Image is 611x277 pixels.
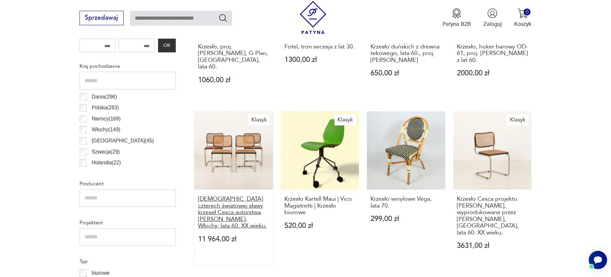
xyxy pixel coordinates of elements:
img: Ikona koszyka [518,8,528,18]
button: Zaloguj [483,8,502,28]
p: Włochy ( 149 ) [92,125,120,134]
h3: Krzesło Cesca projektu [PERSON_NAME], wyprodukowane przez [PERSON_NAME], [GEOGRAPHIC_DATA], lata ... [457,196,528,236]
p: Typ [80,257,176,266]
p: Patyna B2B [442,20,471,28]
p: Dania ( 296 ) [92,93,117,101]
iframe: Smartsupp widget button [589,251,607,269]
a: KlasykKrzesło Kartell Maui | Vico Magistretti | Krzesło biuroweKrzesło Kartell Maui | Vico Magist... [281,111,359,265]
button: Szukaj [218,13,228,23]
a: Sprzedawaj [80,16,124,21]
p: Szwecja ( 29 ) [92,148,120,156]
img: Ikonka użytkownika [487,8,497,18]
p: Holandia ( 22 ) [92,158,121,167]
p: Czechy ( 22 ) [92,170,118,178]
h3: Krzesło winylowe Vega, lata 70. [370,196,442,209]
p: 3631,00 zł [457,242,528,249]
button: Sprzedawaj [80,11,124,25]
a: Krzesło winylowe Vega, lata 70.Krzesło winylowe Vega, lata 70.299,00 zł [367,111,445,265]
p: Koszyk [514,20,531,28]
p: Niemcy ( 169 ) [92,115,120,123]
a: KlasykZestaw czterech światowej sławy krzeseł Cesca autorstwa Marcela Breuera, Włochy, lata 60. X... [194,111,273,265]
p: Producent [80,179,176,188]
p: 520,00 zł [284,222,356,229]
button: 0Koszyk [514,8,531,28]
p: Projektant [80,218,176,227]
div: 0 [524,9,530,15]
h3: Krzesło duńskich z drewna tekowego, lata 60., proj. [PERSON_NAME] [370,44,442,64]
h3: [DEMOGRAPHIC_DATA] czterech światowej sławy krzeseł Cesca autorstwa [PERSON_NAME], Włochy, lata 6... [198,196,269,229]
img: Patyna - sklep z meblami i dekoracjami vintage [297,1,330,34]
p: 1060,00 zł [198,77,269,83]
p: 650,00 zł [370,70,442,77]
h3: Krzesło, hoker barowy OD-61, proj. [PERSON_NAME] z lat 60. [457,44,528,64]
p: Polska ( 283 ) [92,103,119,112]
img: Ikona medalu [452,8,462,18]
a: KlasykKrzesło Cesca projektu Marcela Breuera, wyprodukowane przez Gavina, Włochy, lata 60. XX wie... [453,111,532,265]
p: 299,00 zł [370,215,442,222]
a: Ikona medaluPatyna B2B [442,8,471,28]
h3: Fotel, tron secesja z lat 30. [284,44,356,50]
h3: Krzesło, proj. [PERSON_NAME], G-Plan, [GEOGRAPHIC_DATA], lata 60. [198,44,269,70]
p: 2000,00 zł [457,70,528,77]
button: Patyna B2B [442,8,471,28]
p: Zaloguj [483,20,502,28]
h3: Krzesło Kartell Maui | Vico Magistretti | Krzesło biurowe [284,196,356,216]
p: 11 964,00 zł [198,236,269,243]
p: Kraj pochodzenia [80,62,176,70]
p: 1300,00 zł [284,56,356,63]
p: [GEOGRAPHIC_DATA] ( 45 ) [92,137,154,145]
button: OK [158,39,176,52]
